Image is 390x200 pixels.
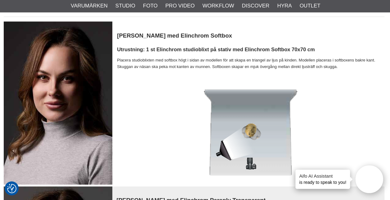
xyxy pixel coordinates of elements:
[4,21,112,184] img: Lighting Guide - Rembrandt Softbox
[7,184,16,193] img: Revisit consent button
[115,2,135,10] a: Studio
[143,2,158,10] a: Foto
[299,173,346,179] h4: Aifo AI Assistant
[7,183,16,194] button: Samtyckesinställningar
[295,170,350,189] div: is ready to speak to you!
[299,2,320,10] a: Outlet
[165,2,195,10] a: Pro Video
[202,2,234,10] a: Workflow
[117,57,384,70] p: Placera studioblixten med softbox högt i sidan av modellen för att skapa en triangel av ljus på k...
[71,2,108,10] a: Varumärken
[277,2,292,10] a: Hyra
[117,32,384,40] h3: [PERSON_NAME] med Elinchrom Softbox
[117,46,384,53] h4: Utrustning: 1 st Elinchrom studioblixt på stativ med Elinchrom Softbox 70x70 cm
[158,86,344,179] img: Lighting Guide - Rembrandt Softbox
[242,2,269,10] a: Discover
